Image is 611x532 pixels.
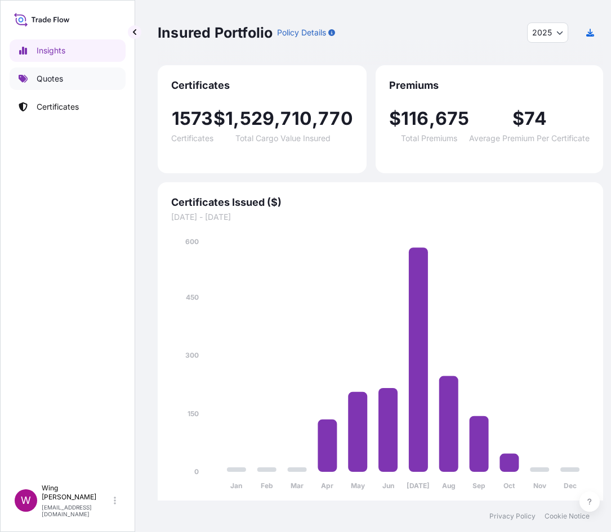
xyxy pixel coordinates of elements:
span: W [21,495,31,506]
span: Certificates [171,134,213,142]
tspan: Jan [230,481,242,490]
button: Year Selector [527,22,568,43]
tspan: 150 [188,409,199,418]
span: , [429,110,435,128]
p: Insured Portfolio [158,24,273,42]
span: 529 [240,110,275,128]
span: $ [389,110,401,128]
tspan: Dec [564,481,577,490]
tspan: 450 [186,293,199,301]
span: , [233,110,239,128]
p: Policy Details [277,27,326,38]
span: 770 [318,110,353,128]
a: Cookie Notice [545,512,590,521]
a: Quotes [10,67,126,90]
tspan: Oct [503,481,515,490]
tspan: [DATE] [407,481,430,490]
span: $ [213,110,225,128]
p: Quotes [37,73,63,84]
a: Insights [10,39,126,62]
span: 1 [225,110,233,128]
span: Certificates [171,79,353,92]
p: Insights [37,45,65,56]
span: 116 [401,110,429,128]
tspan: Nov [533,481,547,490]
span: 710 [280,110,312,128]
span: [DATE] - [DATE] [171,211,590,223]
span: Premiums [389,79,590,92]
span: Total Cargo Value Insured [235,134,331,142]
p: [EMAIL_ADDRESS][DOMAIN_NAME] [42,504,112,517]
span: Average Premium Per Certificate [469,134,590,142]
tspan: Aug [442,481,456,490]
tspan: Mar [291,481,304,490]
span: , [312,110,318,128]
tspan: May [351,481,365,490]
a: Certificates [10,96,126,118]
span: $ [512,110,524,128]
span: 1573 [172,110,213,128]
p: Certificates [37,101,79,112]
span: 675 [435,110,470,128]
p: Wing [PERSON_NAME] [42,484,112,502]
tspan: Jun [382,481,394,490]
span: , [274,110,280,128]
span: Certificates Issued ($) [171,196,590,209]
tspan: Apr [321,481,333,490]
tspan: Sep [472,481,485,490]
a: Privacy Policy [489,512,536,521]
span: 74 [524,110,546,128]
tspan: 300 [185,351,199,359]
span: 2025 [532,27,552,38]
tspan: 0 [194,467,199,476]
tspan: 600 [185,237,199,246]
span: Total Premiums [401,134,457,142]
tspan: Feb [261,481,273,490]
